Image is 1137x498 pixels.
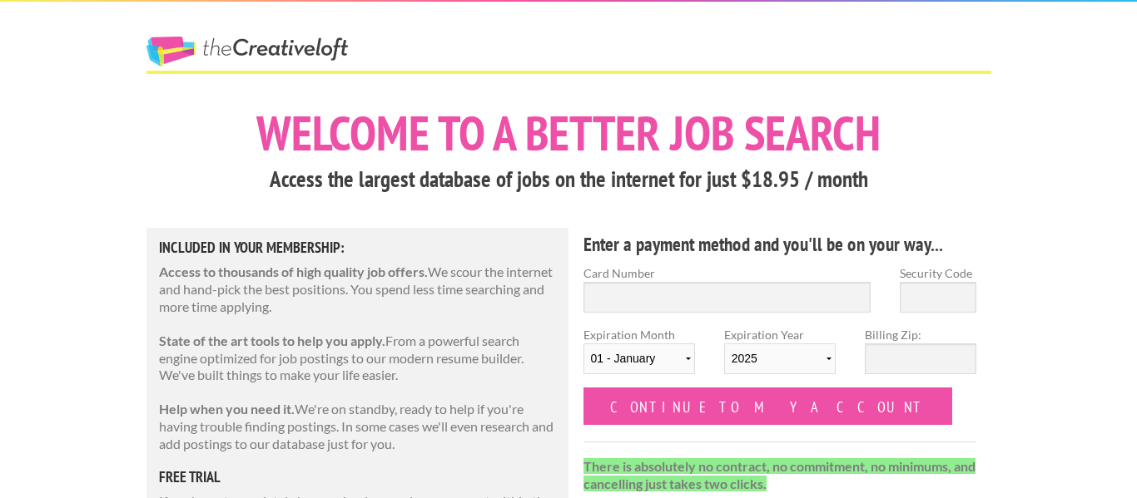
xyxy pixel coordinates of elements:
label: Billing Zip: [865,326,976,343]
strong: State of the art tools to help you apply. [159,333,385,348]
input: Continue to my account [583,387,953,425]
p: From a powerful search engine optimized for job postings to our modern resume builder. We've buil... [159,333,557,384]
p: We're on standby, ready to help if you're having trouble finding postings. In some cases we'll ev... [159,401,557,452]
select: Expiration Year [724,343,836,374]
h3: Access the largest database of jobs on the internet for just $18.95 / month [146,164,991,195]
h1: Welcome to a better job search [146,109,991,157]
label: Expiration Month [583,326,695,387]
a: The Creative Loft [146,37,348,67]
label: Card Number [583,264,871,282]
strong: There is absolutely no contract, no commitment, no minimums, and cancelling just takes two clicks. [583,458,976,491]
p: We scour the internet and hand-pick the best positions. You spend less time searching and more ti... [159,264,557,315]
label: Expiration Year [724,326,836,387]
select: Expiration Month [583,343,695,374]
label: Security Code [900,264,976,282]
h4: Enter a payment method and you'll be on your way... [583,231,977,258]
strong: Access to thousands of high quality job offers. [159,264,428,279]
h5: free trial [159,470,557,485]
strong: Help when you need it. [159,401,295,417]
h5: Included in Your Membership: [159,240,557,255]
